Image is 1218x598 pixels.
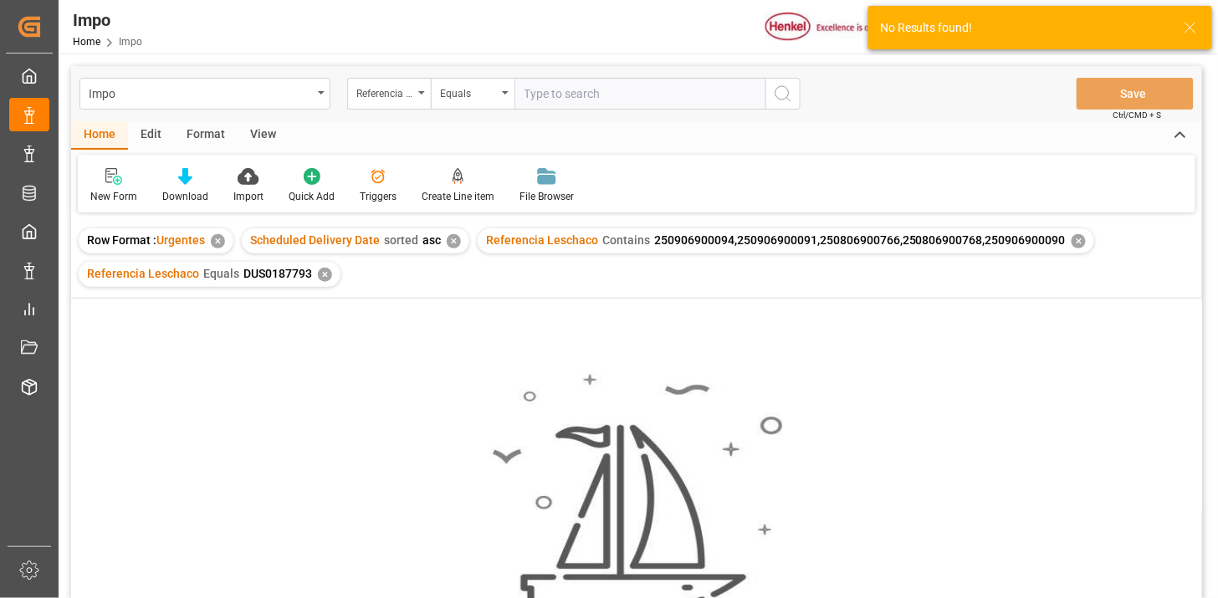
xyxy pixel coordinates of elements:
div: Referencia Leschaco [356,82,413,101]
div: Impo [89,82,312,103]
span: Equals [203,267,239,280]
a: Home [73,36,100,48]
div: ✕ [447,234,461,248]
div: Quick Add [289,189,335,204]
span: Referencia Leschaco [87,267,199,280]
button: search button [765,78,801,110]
button: Save [1077,78,1194,110]
div: File Browser [519,189,574,204]
span: sorted [384,233,418,247]
span: Contains [602,233,650,247]
div: ✕ [211,234,225,248]
span: asc [422,233,441,247]
button: open menu [79,78,330,110]
div: ✕ [318,268,332,282]
div: Download [162,189,208,204]
div: Impo [73,8,142,33]
img: Henkel%20logo.jpg_1689854090.jpg [765,13,906,42]
div: Triggers [360,189,397,204]
div: Import [233,189,264,204]
span: 250906900094,250906900091,250806900766,250806900768,250906900090 [654,233,1066,247]
div: Format [174,121,238,150]
button: open menu [347,78,431,110]
div: New Form [90,189,137,204]
div: ✕ [1072,234,1086,248]
div: No Results found! [880,19,1168,37]
input: Type to search [514,78,765,110]
div: Equals [440,82,497,101]
span: Referencia Leschaco [486,233,598,247]
div: Edit [128,121,174,150]
div: View [238,121,289,150]
button: open menu [431,78,514,110]
span: Ctrl/CMD + S [1113,109,1162,121]
div: Home [71,121,128,150]
span: DUS0187793 [243,267,312,280]
span: Urgentes [156,233,205,247]
span: Row Format : [87,233,156,247]
span: Scheduled Delivery Date [250,233,380,247]
div: Create Line item [422,189,494,204]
